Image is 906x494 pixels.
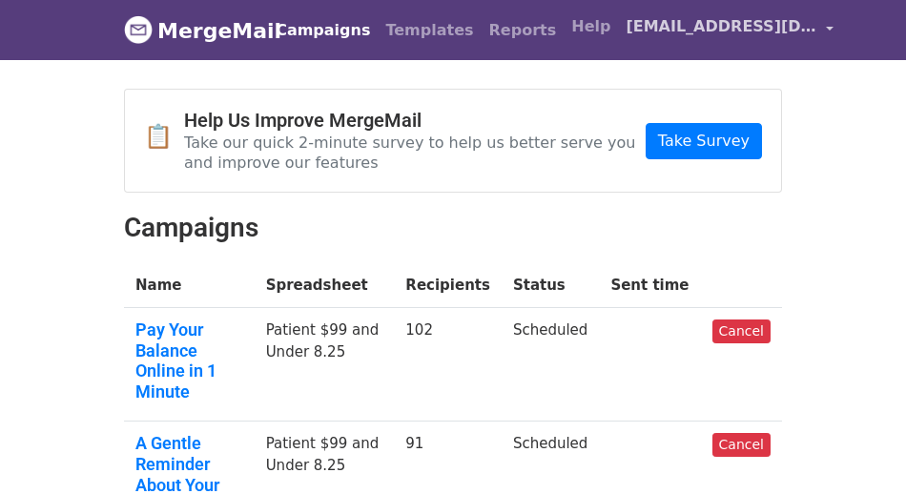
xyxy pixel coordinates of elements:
a: Pay Your Balance Online in 1 Minute [135,319,243,401]
a: Cancel [712,319,771,343]
iframe: Chat Widget [811,402,906,494]
a: Reports [482,11,565,50]
th: Sent time [599,263,700,308]
p: Take our quick 2-minute survey to help us better serve you and improve our features [184,133,646,173]
img: MergeMail logo [124,15,153,44]
a: [EMAIL_ADDRESS][DOMAIN_NAME] [618,8,841,52]
td: 102 [394,308,502,422]
span: 📋 [144,123,184,151]
a: Campaigns [268,11,378,50]
span: [EMAIL_ADDRESS][DOMAIN_NAME] [626,15,816,38]
h4: Help Us Improve MergeMail [184,109,646,132]
a: MergeMail [124,10,253,51]
a: Help [564,8,618,46]
th: Recipients [394,263,502,308]
th: Status [502,263,599,308]
a: Templates [378,11,481,50]
a: Take Survey [646,123,762,159]
th: Name [124,263,255,308]
a: Cancel [712,433,771,457]
th: Spreadsheet [255,263,395,308]
h2: Campaigns [124,212,782,244]
td: Scheduled [502,308,599,422]
td: Patient $99 and Under 8.25 [255,308,395,422]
